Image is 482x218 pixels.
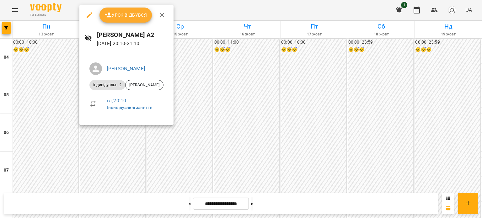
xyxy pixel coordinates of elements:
[107,98,126,104] a: вт , 20:10
[99,8,152,23] button: Урок відбувся
[107,105,153,110] a: Індивідуальні заняття
[97,40,169,47] p: [DATE] 20:10 - 21:10
[126,82,163,88] span: [PERSON_NAME]
[104,11,147,19] span: Урок відбувся
[125,80,163,90] div: [PERSON_NAME]
[89,82,125,88] span: Індивідуальні 2
[97,30,169,40] h6: [PERSON_NAME] А2
[107,66,145,72] a: [PERSON_NAME]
